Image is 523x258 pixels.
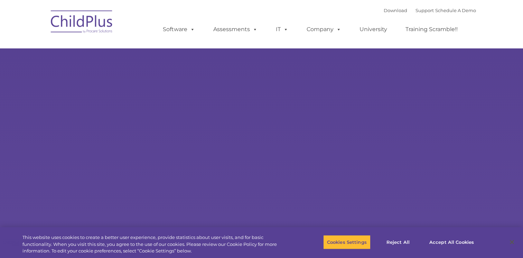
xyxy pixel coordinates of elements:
button: Cookies Settings [323,235,371,249]
img: ChildPlus by Procare Solutions [47,6,116,40]
button: Reject All [376,235,420,249]
a: Support [415,8,434,13]
a: Company [300,22,348,36]
a: Software [156,22,202,36]
a: Assessments [206,22,264,36]
a: Schedule A Demo [435,8,476,13]
div: This website uses cookies to create a better user experience, provide statistics about user visit... [22,234,288,255]
a: Training Scramble!! [399,22,465,36]
a: IT [269,22,295,36]
font: | [384,8,476,13]
a: University [353,22,394,36]
button: Close [504,234,520,250]
button: Accept All Cookies [426,235,478,249]
a: Download [384,8,407,13]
